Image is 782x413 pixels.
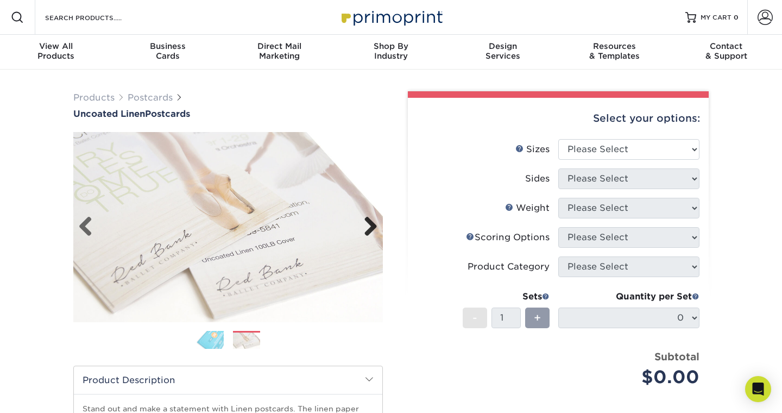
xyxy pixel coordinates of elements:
input: SEARCH PRODUCTS..... [44,11,150,24]
h2: Product Description [74,366,382,394]
span: MY CART [701,13,731,22]
div: Marketing [223,41,335,61]
div: Open Intercom Messenger [745,376,771,402]
span: Direct Mail [223,41,335,51]
span: 0 [734,14,739,21]
div: Cards [112,41,224,61]
img: Primoprint [337,5,445,29]
img: Postcards 02 [233,333,260,349]
div: Quantity per Set [558,290,699,303]
div: Select your options: [417,98,700,139]
div: Services [447,41,559,61]
div: Industry [335,41,447,61]
a: DesignServices [447,35,559,70]
div: & Templates [559,41,671,61]
h1: Postcards [73,109,383,119]
strong: Subtotal [654,351,699,362]
div: Sets [463,290,550,303]
div: Product Category [468,260,550,273]
span: Design [447,41,559,51]
a: Resources& Templates [559,35,671,70]
a: Contact& Support [670,35,782,70]
div: Weight [505,202,550,215]
a: Direct MailMarketing [223,35,335,70]
div: Sides [525,172,550,185]
img: Postcards 01 [197,330,224,349]
span: + [534,310,541,326]
div: Scoring Options [466,231,550,244]
iframe: Google Customer Reviews [3,380,92,409]
span: Resources [559,41,671,51]
img: Uncoated Linen 02 [73,132,383,322]
span: Contact [670,41,782,51]
a: Postcards [128,92,173,103]
span: Uncoated Linen [73,109,145,119]
a: Shop ByIndustry [335,35,447,70]
span: - [472,310,477,326]
a: BusinessCards [112,35,224,70]
div: $0.00 [566,364,699,390]
span: Business [112,41,224,51]
div: & Support [670,41,782,61]
div: Sizes [515,143,550,156]
a: Products [73,92,115,103]
span: Shop By [335,41,447,51]
a: Uncoated LinenPostcards [73,109,383,119]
